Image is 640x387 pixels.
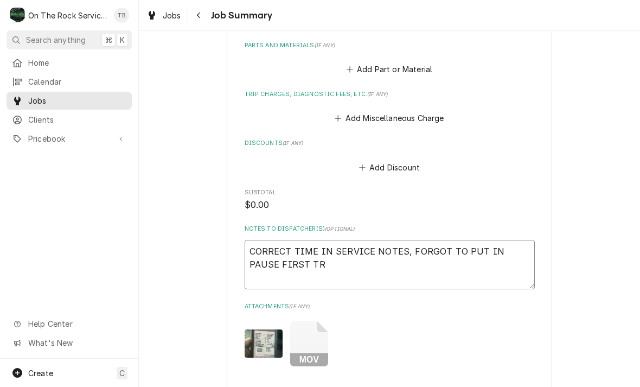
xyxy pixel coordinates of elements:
span: Jobs [28,95,126,106]
button: MOV [290,321,328,366]
a: Jobs [142,7,185,24]
button: Add Miscellaneous Charge [333,111,446,126]
span: K [120,34,125,46]
label: Parts and Materials [245,41,535,50]
span: Clients [28,114,126,125]
div: O [10,8,25,23]
div: TB [114,8,129,23]
span: Jobs [163,10,181,21]
span: Subtotal [245,199,535,212]
label: Discounts [245,139,535,148]
label: Attachments [245,302,535,311]
div: On The Rock Services's Avatar [10,8,25,23]
span: What's New [28,337,125,348]
span: ( if any ) [367,91,388,97]
span: C [119,367,125,379]
span: Help Center [28,318,125,329]
a: Go to Help Center [7,315,132,333]
span: Subtotal [245,188,535,197]
a: Home [7,54,132,72]
button: Add Discount [357,160,421,175]
div: Subtotal [245,188,535,212]
label: Trip Charges, Diagnostic Fees, etc. [245,90,535,99]
button: Navigate back [190,7,208,24]
a: Clients [7,111,132,129]
button: Search anything⌘K [7,30,132,49]
div: Parts and Materials [245,41,535,77]
img: dL4q2WKTU2dnZqL0ZoDh [245,329,283,358]
span: Create [28,369,53,378]
div: Todd Brady's Avatar [114,8,129,23]
textarea: CORRECT TIME IN SERVICE NOTES, FORGOT TO PUT IN PAUSE FIRST [245,240,535,289]
span: ( optional ) [325,226,355,232]
div: Trip Charges, Diagnostic Fees, etc. [245,90,535,126]
button: Add Part or Material [344,62,434,77]
span: Job Summary [208,8,273,23]
span: Home [28,57,126,68]
span: ( if any ) [315,42,335,48]
a: Calendar [7,73,132,91]
a: Jobs [7,92,132,110]
span: Calendar [28,76,126,87]
span: ⌘ [105,34,112,46]
div: Discounts [245,139,535,175]
div: Notes to Dispatcher(s) [245,225,535,289]
span: ( if any ) [289,303,310,309]
span: Search anything [26,34,86,46]
a: Go to Pricebook [7,130,132,148]
span: ( if any ) [283,140,303,146]
span: Pricebook [28,133,110,144]
div: On The Rock Services [28,10,108,21]
span: $0.00 [245,200,270,210]
a: Go to What's New [7,334,132,352]
label: Notes to Dispatcher(s) [245,225,535,233]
